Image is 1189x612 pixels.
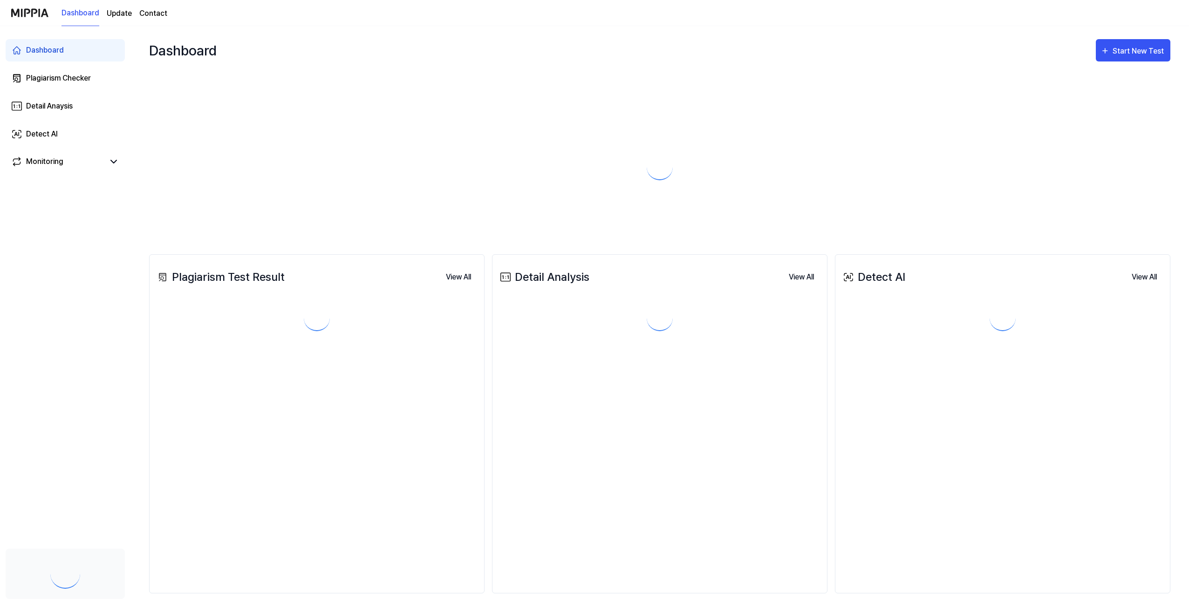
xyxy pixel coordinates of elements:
div: Detect AI [841,269,905,286]
div: Detail Anaysis [26,101,73,112]
a: Detail Anaysis [6,95,125,117]
div: Plagiarism Checker [26,73,91,84]
button: View All [438,268,478,286]
a: Update [107,8,132,19]
div: Dashboard [149,35,217,65]
a: View All [1124,267,1164,286]
a: View All [781,267,821,286]
div: Plagiarism Test Result [155,269,285,286]
a: Monitoring [11,156,104,167]
a: Contact [139,8,167,19]
a: Dashboard [61,0,99,26]
div: Monitoring [26,156,63,167]
button: View All [781,268,821,286]
a: Dashboard [6,39,125,61]
button: Start New Test [1096,39,1170,61]
button: View All [1124,268,1164,286]
a: View All [438,267,478,286]
div: Start New Test [1113,45,1166,57]
a: Plagiarism Checker [6,67,125,89]
div: Dashboard [26,45,64,56]
div: Detail Analysis [498,269,589,286]
div: Detect AI [26,129,58,140]
a: Detect AI [6,123,125,145]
